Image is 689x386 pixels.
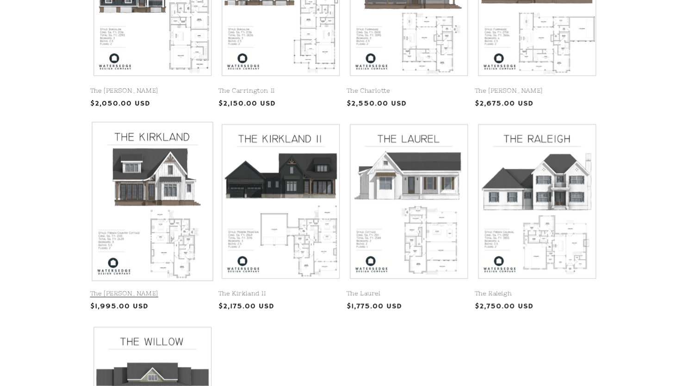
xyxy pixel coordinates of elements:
a: The Laurel [347,290,471,298]
a: The [PERSON_NAME] [90,87,215,95]
a: The Charlotte [347,87,471,95]
a: The [PERSON_NAME] [475,87,599,95]
a: The [PERSON_NAME] [90,290,215,298]
a: The Carrington II [218,87,343,95]
a: The Raleigh [475,290,599,298]
a: The Kirkland II [218,290,343,298]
